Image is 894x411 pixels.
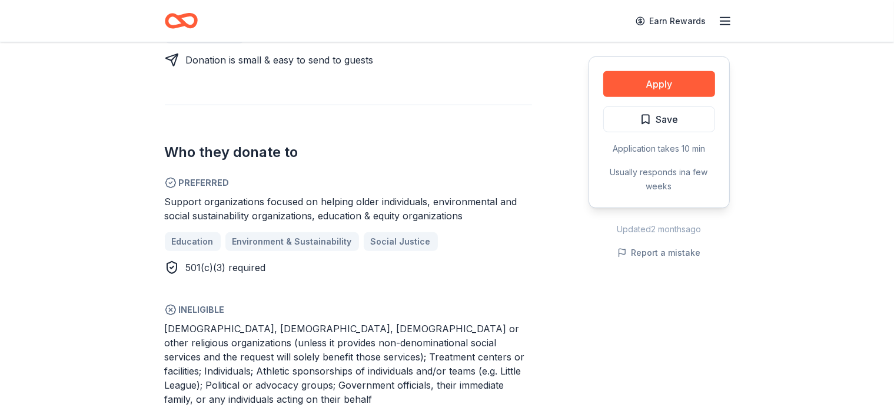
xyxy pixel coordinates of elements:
span: [DEMOGRAPHIC_DATA], [DEMOGRAPHIC_DATA], [DEMOGRAPHIC_DATA] or other religious organizations (unle... [165,323,525,405]
button: Report a mistake [617,246,701,260]
span: Support organizations focused on helping older individuals, environmental and social sustainabili... [165,196,517,222]
a: Home [165,7,198,35]
span: 501(c)(3) required [186,262,266,273]
button: Save [603,106,715,132]
button: Apply [603,71,715,97]
span: Save [656,112,679,127]
div: Donation is small & easy to send to guests [186,53,374,67]
div: Updated 2 months ago [589,222,730,236]
h2: Who they donate to [165,143,532,162]
span: Ineligible [165,303,532,317]
span: Preferred [165,176,532,190]
div: Usually responds in a few weeks [603,165,715,193]
a: Earn Rewards [629,11,713,32]
div: Application takes 10 min [603,142,715,156]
